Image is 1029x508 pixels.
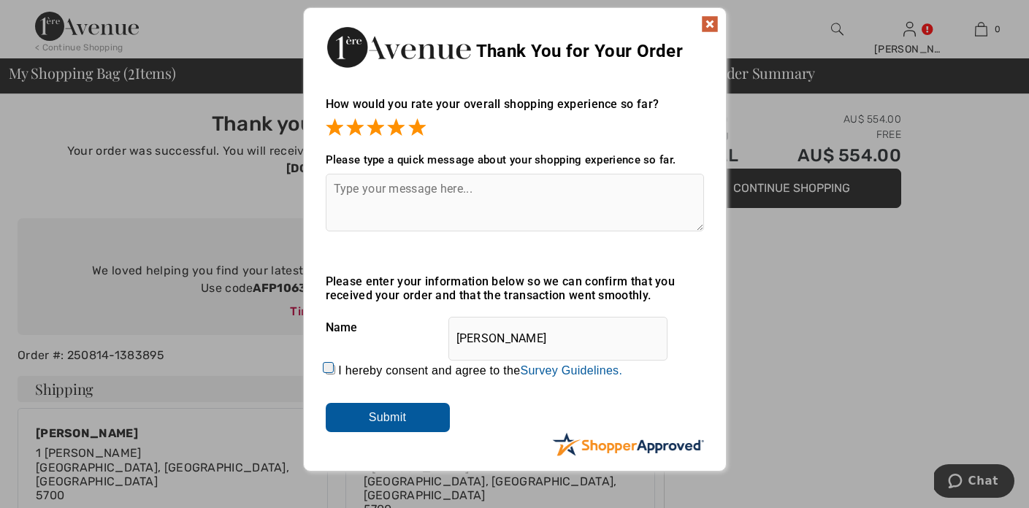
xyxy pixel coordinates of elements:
div: Please type a quick message about your shopping experience so far. [326,153,704,166]
div: How would you rate your overall shopping experience so far? [326,82,704,139]
a: Survey Guidelines. [520,364,622,377]
img: x [701,15,719,33]
span: Chat [34,10,64,23]
label: I hereby consent and agree to the [338,364,622,377]
div: Name [326,309,704,346]
div: Please enter your information below so we can confirm that you received your order and that the t... [326,274,704,302]
img: Thank You for Your Order [326,23,472,72]
span: Thank You for Your Order [476,41,683,61]
input: Submit [326,403,450,432]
